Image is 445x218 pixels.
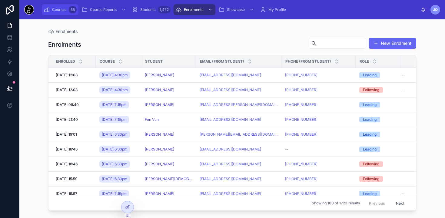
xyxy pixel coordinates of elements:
[56,102,92,107] a: [DATE] 09:40
[99,190,129,197] a: [DATE] 7:15pm
[363,72,377,78] div: Leading
[99,115,138,124] a: [DATE] 7:15pm
[145,177,192,181] a: [PERSON_NAME][DEMOGRAPHIC_DATA]
[56,191,77,196] span: [DATE] 15:57
[24,5,34,15] img: App logo
[285,191,317,196] a: [PHONE_NUMBER]
[392,199,409,208] button: Next
[99,71,130,79] a: [DATE] 4:30pm
[200,59,244,64] span: Email (from Student)
[102,102,127,107] span: [DATE] 7:15pm
[200,102,278,107] a: [EMAIL_ADDRESS][PERSON_NAME][DOMAIN_NAME]
[359,102,397,107] a: Leading
[48,28,78,35] a: Enrolments
[285,191,352,196] a: [PHONE_NUMBER]
[56,191,92,196] a: [DATE] 15:57
[359,72,397,78] a: Leading
[99,130,138,139] a: [DATE] 6:30pm
[200,177,261,181] a: [EMAIL_ADDRESS][DOMAIN_NAME]
[145,191,174,196] span: [PERSON_NAME]
[145,59,163,64] span: Student
[56,132,92,137] a: [DATE] 19:01
[363,147,377,152] div: Leading
[56,73,92,78] a: [DATE] 12:08
[48,40,81,49] h1: Enrolments
[56,73,78,78] span: [DATE] 12:08
[145,73,192,78] a: [PERSON_NAME]
[285,132,317,137] a: [PHONE_NUMBER]
[184,7,203,12] span: Enrolments
[145,102,192,107] a: [PERSON_NAME]
[401,191,405,196] span: --
[258,4,290,15] a: My Profile
[56,162,78,167] span: [DATE] 18:46
[56,88,78,92] span: [DATE] 12:08
[56,132,77,137] span: [DATE] 19:01
[359,176,397,182] a: Following
[102,162,128,167] span: [DATE] 6:30pm
[285,147,289,152] span: --
[363,102,377,107] div: Leading
[56,147,78,152] span: [DATE] 18:46
[102,132,128,137] span: [DATE] 6:30pm
[99,160,130,168] a: [DATE] 6:30pm
[369,38,416,49] button: New Enrolment
[359,87,397,93] a: Following
[56,102,79,107] span: [DATE] 09:40
[285,177,352,181] a: [PHONE_NUMBER]
[99,70,138,80] a: [DATE] 4:30pm
[102,117,127,122] span: [DATE] 7:15pm
[285,102,317,107] a: [PHONE_NUMBER]
[145,117,192,122] a: Fen Vun
[39,3,421,16] div: scrollable content
[140,7,155,12] span: Students
[285,147,352,152] a: --
[401,73,405,78] span: --
[69,6,77,13] div: 55
[359,161,397,167] a: Following
[145,117,159,122] a: Fen Vun
[285,132,352,137] a: [PHONE_NUMBER]
[227,7,245,12] span: Showcase
[102,73,128,78] span: [DATE] 4:30pm
[99,86,130,94] a: [DATE] 4:30pm
[217,4,257,15] a: Showcase
[56,88,92,92] a: [DATE] 12:08
[285,88,317,92] a: [PHONE_NUMBER]
[200,117,278,122] a: [EMAIL_ADDRESS][DOMAIN_NAME]
[174,4,215,15] a: Enrolments
[99,146,130,153] a: [DATE] 6:30pm
[200,147,261,152] a: [EMAIL_ADDRESS][DOMAIN_NAME]
[359,147,397,152] a: Leading
[145,88,174,92] span: [PERSON_NAME]
[56,177,77,181] span: [DATE] 15:59
[200,162,261,167] a: [EMAIL_ADDRESS][DOMAIN_NAME]
[200,177,278,181] a: [EMAIL_ADDRESS][DOMAIN_NAME]
[145,73,174,78] a: [PERSON_NAME]
[56,177,92,181] a: [DATE] 15:59
[363,191,377,197] div: Leading
[285,59,331,64] span: Phone (from Student)
[285,177,317,181] a: [PHONE_NUMBER]
[433,7,438,12] span: JQ
[285,117,317,122] a: [PHONE_NUMBER]
[268,7,286,12] span: My Profile
[102,177,128,181] span: [DATE] 6:30pm
[285,88,352,92] a: [PHONE_NUMBER]
[145,191,192,196] a: [PERSON_NAME]
[200,132,278,137] a: [PERSON_NAME][EMAIL_ADDRESS][DOMAIN_NAME]
[56,59,75,64] span: Enrolled
[145,147,174,152] span: [PERSON_NAME]
[100,59,115,64] span: Course
[200,191,278,196] a: [EMAIL_ADDRESS][DOMAIN_NAME]
[200,73,278,78] a: [EMAIL_ADDRESS][DOMAIN_NAME]
[99,175,130,183] a: [DATE] 6:30pm
[363,87,379,93] div: Following
[145,88,192,92] a: [PERSON_NAME]
[52,7,66,12] span: Courses
[285,102,352,107] a: [PHONE_NUMBER]
[363,161,379,167] div: Following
